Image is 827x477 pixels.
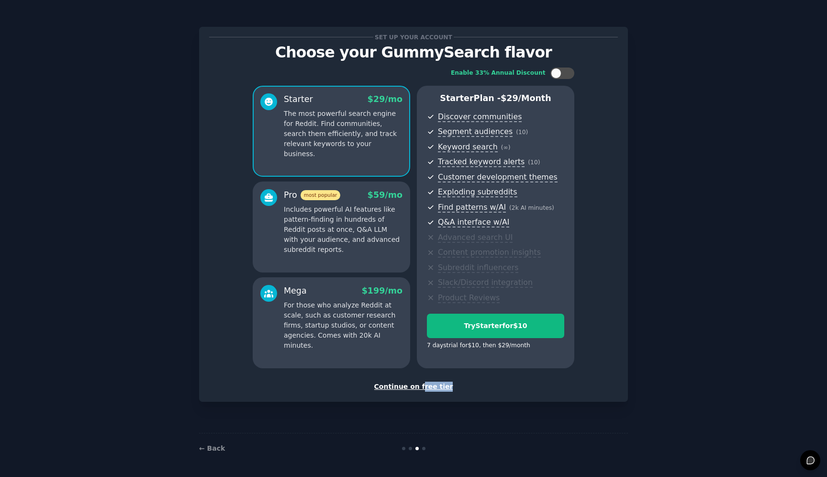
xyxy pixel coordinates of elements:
[209,44,618,61] p: Choose your GummySearch flavor
[501,93,551,103] span: $ 29 /month
[284,109,402,159] p: The most powerful search engine for Reddit. Find communities, search them efficiently, and track ...
[427,92,564,104] p: Starter Plan -
[284,285,307,297] div: Mega
[284,204,402,255] p: Includes powerful AI features like pattern-finding in hundreds of Reddit posts at once, Q&A LLM w...
[509,204,554,211] span: ( 2k AI minutes )
[284,300,402,351] p: For those who analyze Reddit at scale, such as customer research firms, startup studios, or conte...
[373,32,454,42] span: Set up your account
[427,314,564,338] button: TryStarterfor$10
[301,190,341,200] span: most popular
[438,127,513,137] span: Segment audiences
[368,190,402,200] span: $ 59 /mo
[438,248,541,258] span: Content promotion insights
[438,142,498,152] span: Keyword search
[501,144,511,151] span: ( ∞ )
[284,93,313,105] div: Starter
[362,286,402,295] span: $ 199 /mo
[438,263,518,273] span: Subreddit influencers
[451,69,546,78] div: Enable 33% Annual Discount
[438,157,525,167] span: Tracked keyword alerts
[438,172,558,182] span: Customer development themes
[438,187,517,197] span: Exploding subreddits
[199,444,225,452] a: ← Back
[438,278,533,288] span: Slack/Discord integration
[284,189,340,201] div: Pro
[516,129,528,136] span: ( 10 )
[427,321,564,331] div: Try Starter for $10
[427,341,530,350] div: 7 days trial for $10 , then $ 29 /month
[438,293,500,303] span: Product Reviews
[438,112,522,122] span: Discover communities
[209,382,618,392] div: Continue on free tier
[438,217,509,227] span: Q&A interface w/AI
[368,94,402,104] span: $ 29 /mo
[438,233,513,243] span: Advanced search UI
[438,203,506,213] span: Find patterns w/AI
[528,159,540,166] span: ( 10 )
